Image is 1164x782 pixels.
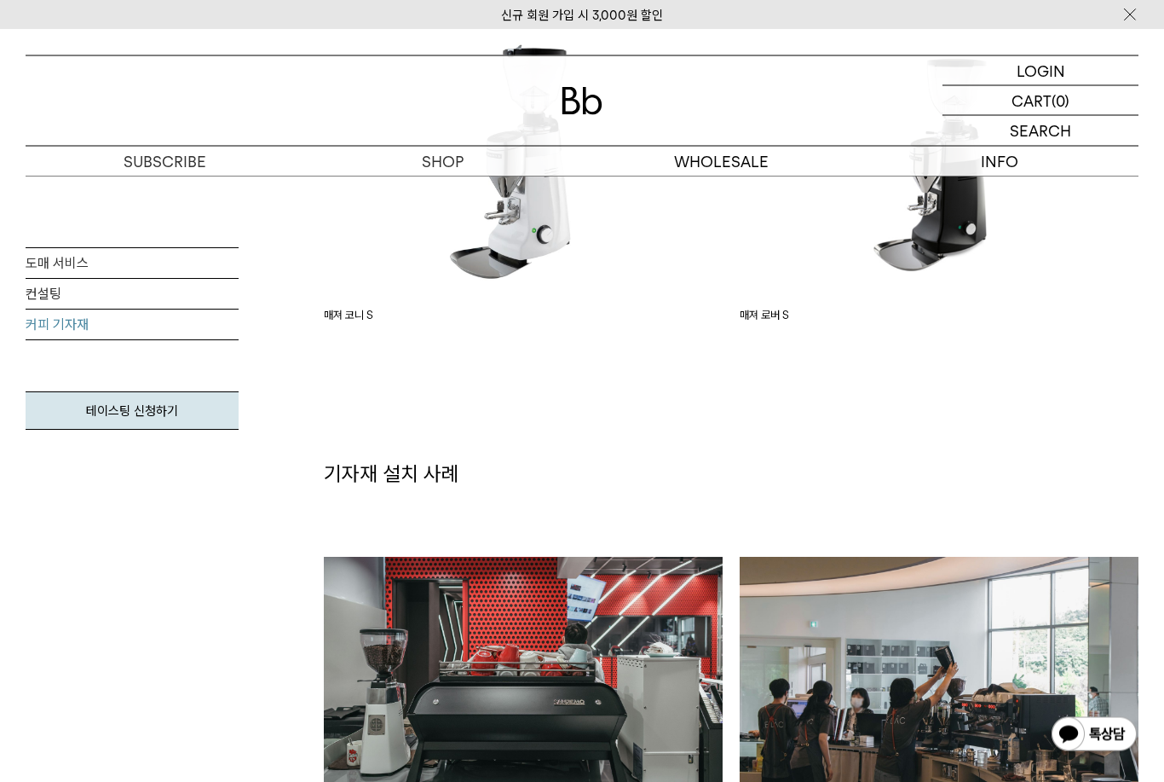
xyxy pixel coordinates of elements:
a: 도매 서비스 [26,248,239,279]
img: 카카오톡 채널 1:1 채팅 버튼 [1050,715,1138,756]
a: 컨설팅 [26,279,239,310]
p: (0) [1052,86,1069,115]
a: CART (0) [942,86,1138,116]
p: WHOLESALE [582,147,861,177]
p: 매져 로버 S [740,308,1138,325]
p: LOGIN [1017,56,1065,85]
p: SEARCH [1010,116,1071,146]
p: 매져 코니 S [324,308,723,325]
a: 커피 기자재 [26,310,239,340]
a: 신규 회원 가입 시 3,000원 할인 [501,8,663,23]
a: SHOP [304,147,583,177]
p: CART [1011,86,1052,115]
p: 기자재 설치 사례 [324,461,1138,489]
img: 로고 [562,87,602,115]
p: INFO [861,147,1139,177]
a: LOGIN [942,56,1138,86]
a: 테이스팅 신청하기 [26,391,239,430]
a: SUBSCRIBE [26,147,304,177]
